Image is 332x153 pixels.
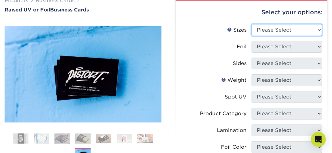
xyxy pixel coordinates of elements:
div: Select your options: [181,1,323,24]
h1: Business Cards [5,7,162,13]
span: Raised UV or Foil [5,7,50,13]
div: Foil [237,43,247,50]
div: Foil Color [221,143,247,151]
img: Business Cards 07 [137,134,153,143]
div: Lamination [217,127,247,134]
img: Business Cards 04 [75,133,91,144]
div: Weight [221,76,247,84]
div: Sizes [227,26,247,34]
img: Raised UV or Foil 08 [5,26,162,123]
div: Spot UV [225,93,247,101]
img: Business Cards 06 [117,134,132,143]
img: Business Cards 03 [54,133,70,144]
img: Business Cards 05 [96,134,111,143]
div: Product Category [200,110,247,117]
a: Raised UV or FoilBusiness Cards [5,7,162,13]
div: Open Intercom Messenger [311,132,326,147]
div: Sides [233,60,247,67]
